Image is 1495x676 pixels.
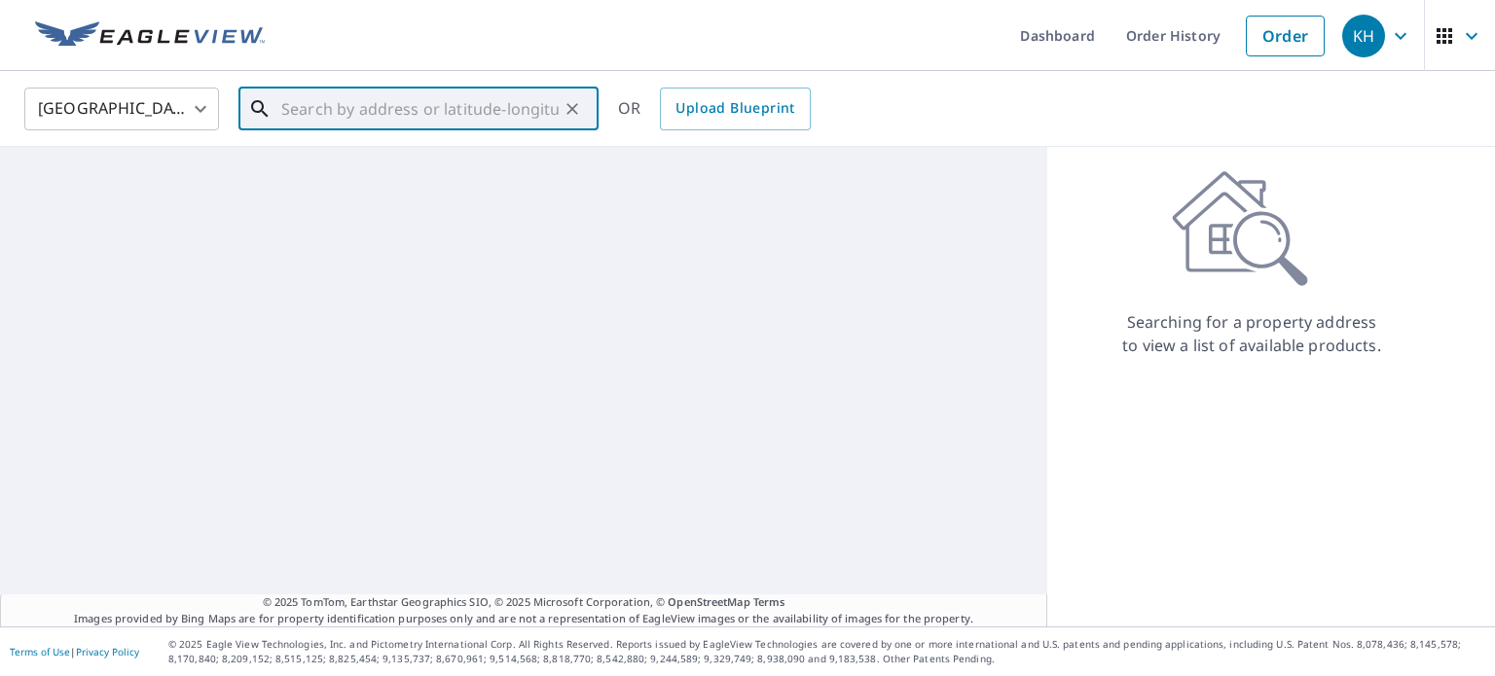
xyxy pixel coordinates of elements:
a: Order [1246,16,1325,56]
span: Upload Blueprint [675,96,794,121]
p: Searching for a property address to view a list of available products. [1121,310,1382,357]
a: Terms [753,594,785,609]
a: OpenStreetMap [668,594,749,609]
div: KH [1342,15,1385,57]
button: Clear [559,95,586,123]
div: [GEOGRAPHIC_DATA] [24,82,219,136]
a: Upload Blueprint [660,88,810,130]
a: Terms of Use [10,645,70,658]
p: | [10,646,139,658]
p: © 2025 Eagle View Technologies, Inc. and Pictometry International Corp. All Rights Reserved. Repo... [168,637,1485,666]
a: Privacy Policy [76,645,139,658]
span: © 2025 TomTom, Earthstar Geographics SIO, © 2025 Microsoft Corporation, © [263,594,785,611]
div: OR [618,88,811,130]
input: Search by address or latitude-longitude [281,82,559,136]
img: EV Logo [35,21,265,51]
